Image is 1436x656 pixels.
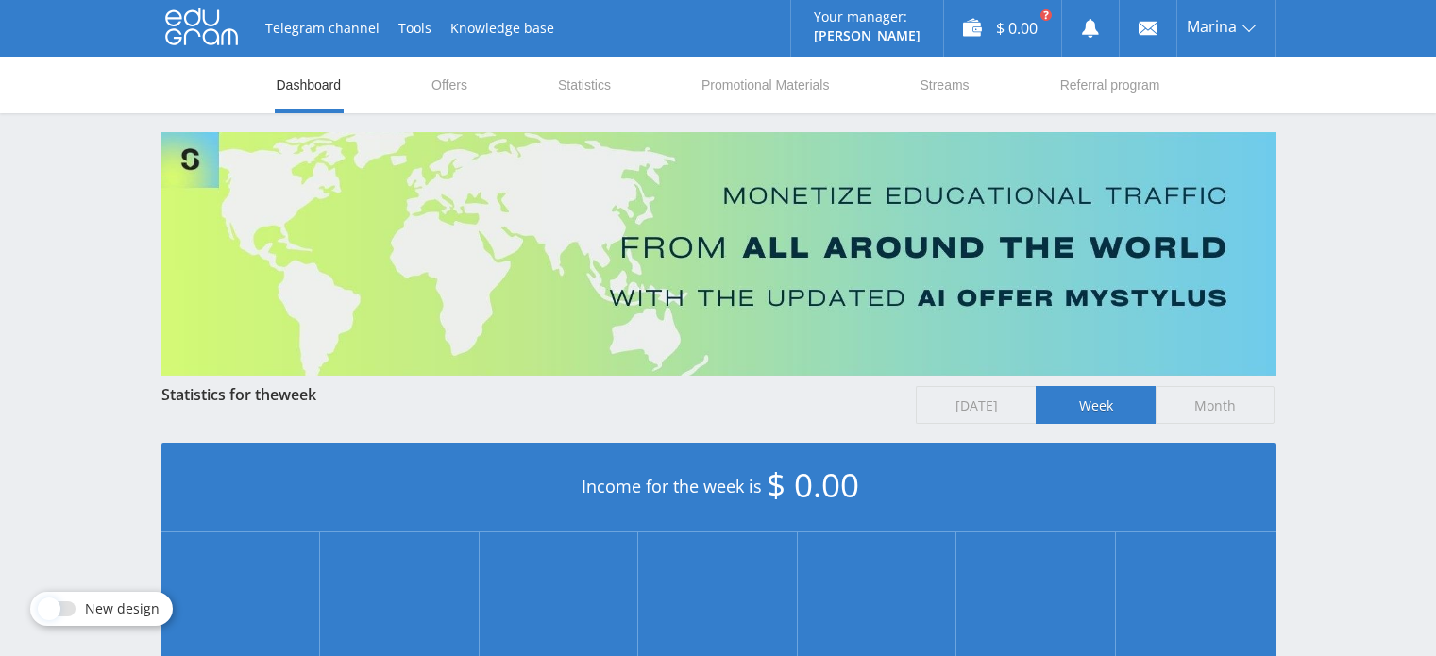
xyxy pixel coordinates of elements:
[275,57,344,113] a: Dashboard
[161,132,1276,376] img: Banner
[161,386,898,403] div: Statistics for the
[918,57,971,113] a: Streams
[814,28,921,43] p: [PERSON_NAME]
[1187,19,1237,34] span: Marina
[814,9,921,25] p: Your manager:
[1156,386,1276,424] span: Month
[430,57,469,113] a: Offers
[556,57,613,113] a: Statistics
[700,57,831,113] a: Promotional Materials
[767,463,859,507] span: $ 0.00
[279,384,316,405] span: week
[161,443,1276,532] div: Income for the week is
[85,601,160,616] span: New design
[1036,386,1156,424] span: Week
[1058,57,1162,113] a: Referral program
[916,386,1036,424] span: [DATE]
